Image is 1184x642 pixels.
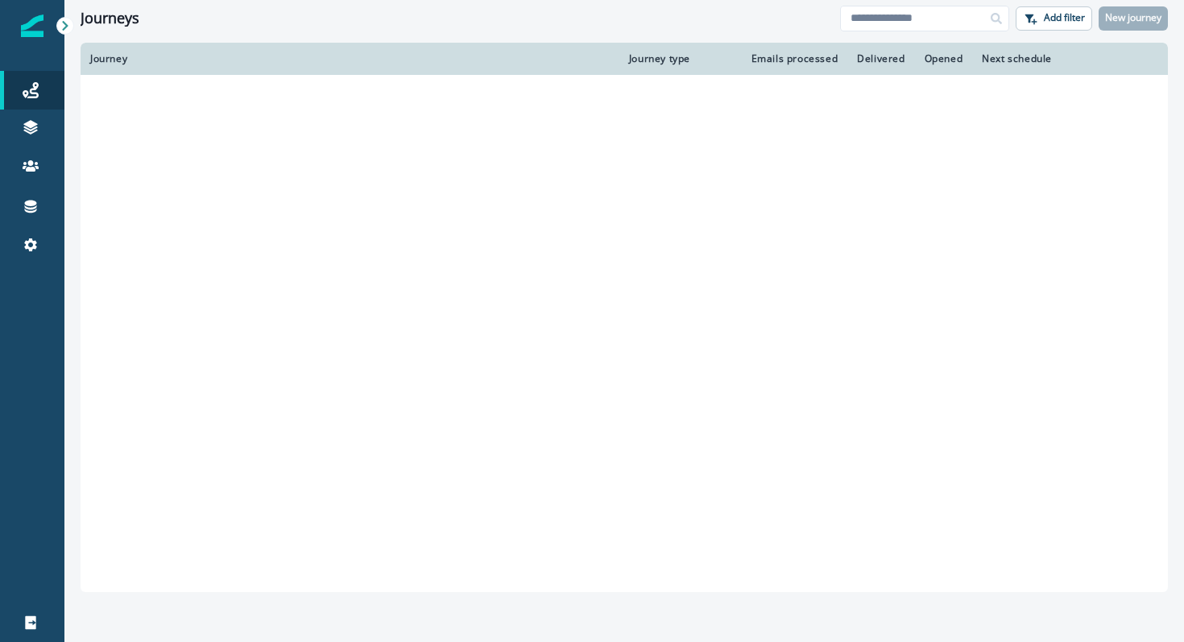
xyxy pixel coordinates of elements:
[90,52,610,65] div: Journey
[857,52,905,65] div: Delivered
[21,14,43,37] img: Inflection
[1044,12,1085,23] p: Add filter
[1016,6,1092,31] button: Add filter
[925,52,963,65] div: Opened
[629,52,727,65] div: Journey type
[1099,6,1168,31] button: New journey
[1105,12,1161,23] p: New journey
[81,10,139,27] h1: Journeys
[747,52,838,65] div: Emails processed
[982,52,1119,65] div: Next schedule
